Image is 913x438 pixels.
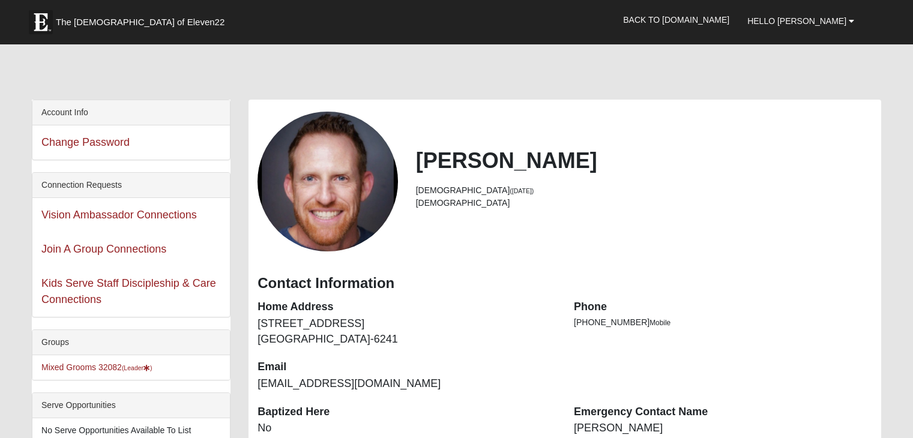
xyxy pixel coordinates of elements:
dt: Baptized Here [258,404,556,420]
h3: Contact Information [258,275,872,292]
small: (Leader ) [122,364,152,371]
li: [PHONE_NUMBER] [574,316,872,329]
li: [DEMOGRAPHIC_DATA] [416,184,872,197]
dt: Emergency Contact Name [574,404,872,420]
a: Mixed Grooms 32082(Leader) [41,362,152,372]
div: Groups [32,330,230,355]
a: View Fullsize Photo [258,112,397,251]
a: Hello [PERSON_NAME] [738,6,863,36]
a: The [DEMOGRAPHIC_DATA] of Eleven22 [23,4,263,34]
div: Account Info [32,100,230,125]
span: Hello [PERSON_NAME] [747,16,846,26]
small: ([DATE]) [510,187,534,194]
h2: [PERSON_NAME] [416,148,872,173]
img: Eleven22 logo [29,10,53,34]
a: Back to [DOMAIN_NAME] [614,5,738,35]
dt: Phone [574,299,872,315]
li: [DEMOGRAPHIC_DATA] [416,197,872,209]
dt: Home Address [258,299,556,315]
div: Connection Requests [32,173,230,198]
dd: [PERSON_NAME] [574,421,872,436]
dd: [EMAIL_ADDRESS][DOMAIN_NAME] [258,376,556,392]
div: Serve Opportunities [32,393,230,418]
dt: Email [258,359,556,375]
a: Change Password [41,136,130,148]
dd: No [258,421,556,436]
a: Kids Serve Staff Discipleship & Care Connections [41,277,216,305]
span: The [DEMOGRAPHIC_DATA] of Eleven22 [56,16,224,28]
dd: [STREET_ADDRESS] [GEOGRAPHIC_DATA]-6241 [258,316,556,347]
a: Vision Ambassador Connections [41,209,197,221]
span: Mobile [649,319,670,327]
a: Join A Group Connections [41,243,166,255]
